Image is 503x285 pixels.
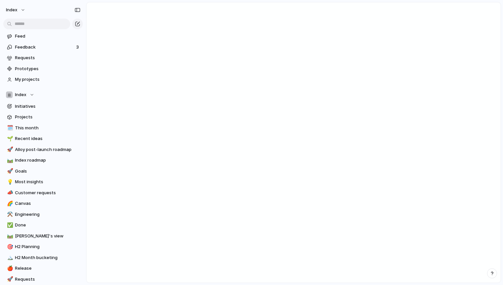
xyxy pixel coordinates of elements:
[3,177,83,187] a: 💡Most insights
[3,101,83,111] a: Initiatives
[15,33,81,40] span: Feed
[6,200,13,207] button: 🌈
[3,74,83,84] a: My projects
[7,157,12,164] div: 🛤️
[3,134,83,144] a: 🌱Recent ideas
[15,200,81,207] span: Canvas
[7,211,12,218] div: ⚒️
[7,146,12,153] div: 🚀
[15,146,81,153] span: Alloy post-launch roadmap
[3,31,83,41] a: Feed
[3,123,83,133] a: 🗓️This month
[7,232,12,240] div: 🛤️
[7,254,12,261] div: 🏔️
[15,254,81,261] span: H2 Month bucketing
[7,221,12,229] div: ✅
[3,112,83,122] a: Projects
[6,211,13,218] button: ⚒️
[15,157,81,164] span: Index roadmap
[6,157,13,164] button: 🛤️
[6,254,13,261] button: 🏔️
[6,190,13,196] button: 📣
[3,210,83,219] a: ⚒️Engineering
[15,66,81,72] span: Prototypes
[6,265,13,272] button: 🍎
[76,44,80,51] span: 3
[7,275,12,283] div: 🚀
[6,243,13,250] button: 🎯
[15,190,81,196] span: Customer requests
[3,199,83,209] a: 🌈Canvas
[6,146,13,153] button: 🚀
[3,220,83,230] a: ✅Done
[15,103,81,110] span: Initiatives
[15,265,81,272] span: Release
[6,233,13,239] button: 🛤️
[3,166,83,176] a: 🚀Goals
[6,222,13,228] button: ✅
[15,76,81,83] span: My projects
[7,200,12,208] div: 🌈
[7,124,12,132] div: 🗓️
[3,155,83,165] a: 🛤️Index roadmap
[6,276,13,283] button: 🚀
[15,168,81,175] span: Goals
[15,135,81,142] span: Recent ideas
[7,265,12,272] div: 🍎
[3,90,83,100] button: Index
[6,125,13,131] button: 🗓️
[15,114,81,120] span: Projects
[3,5,29,15] button: Index
[15,233,81,239] span: [PERSON_NAME]'s view
[15,125,81,131] span: This month
[15,44,74,51] span: Feedback
[3,53,83,63] a: Requests
[3,145,83,155] a: 🚀Alloy post-launch roadmap
[7,189,12,197] div: 📣
[3,64,83,74] a: Prototypes
[6,179,13,185] button: 💡
[7,243,12,251] div: 🎯
[3,231,83,241] a: 🛤️[PERSON_NAME]'s view
[3,263,83,273] a: 🍎Release
[3,274,83,284] a: 🚀Requests
[3,253,83,263] a: 🏔️H2 Month bucketing
[3,242,83,252] a: 🎯H2 Planning
[15,91,26,98] span: Index
[15,243,81,250] span: H2 Planning
[6,135,13,142] button: 🌱
[15,276,81,283] span: Requests
[6,7,17,13] span: Index
[15,211,81,218] span: Engineering
[3,188,83,198] a: 📣Customer requests
[15,222,81,228] span: Done
[6,168,13,175] button: 🚀
[15,179,81,185] span: Most insights
[7,178,12,186] div: 💡
[15,55,81,61] span: Requests
[7,167,12,175] div: 🚀
[3,42,83,52] a: Feedback3
[7,135,12,143] div: 🌱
